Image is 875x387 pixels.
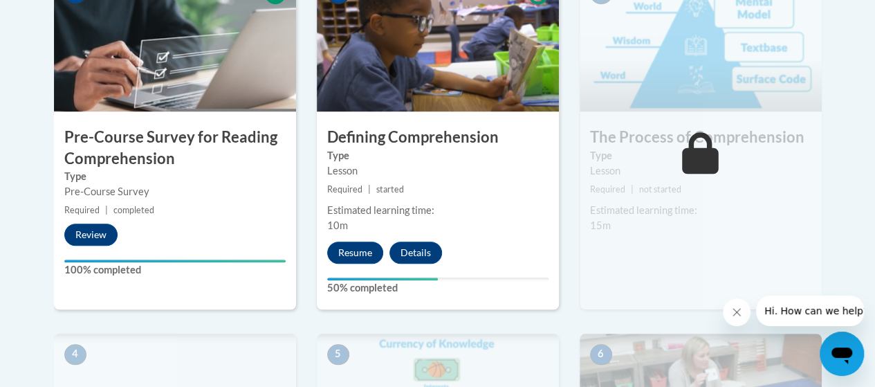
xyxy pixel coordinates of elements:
h3: The Process of Comprehension [580,127,822,148]
h3: Defining Comprehension [317,127,559,148]
iframe: Button to launch messaging window [820,332,864,376]
span: | [105,205,108,215]
span: not started [639,184,681,195]
iframe: Close message [723,298,750,326]
button: Details [389,242,442,264]
span: started [376,184,404,195]
span: 15m [590,219,611,231]
div: Your progress [64,260,286,262]
span: Required [590,184,625,195]
div: Your progress [327,278,438,280]
label: Type [64,169,286,184]
label: Type [327,148,549,163]
iframe: Message from company [756,296,864,326]
span: | [631,184,634,195]
span: | [368,184,371,195]
div: Pre-Course Survey [64,184,286,199]
span: 4 [64,344,86,365]
div: Estimated learning time: [590,203,811,218]
button: Review [64,224,118,246]
div: Lesson [590,163,811,179]
span: 10m [327,219,348,231]
span: 5 [327,344,349,365]
label: 100% completed [64,262,286,278]
label: Type [590,148,811,163]
span: Required [64,205,100,215]
span: completed [113,205,154,215]
span: Hi. How can we help? [8,10,112,21]
h3: Pre-Course Survey for Reading Comprehension [54,127,296,170]
span: Required [327,184,362,195]
span: 6 [590,344,612,365]
div: Estimated learning time: [327,203,549,218]
div: Lesson [327,163,549,179]
button: Resume [327,242,383,264]
label: 50% completed [327,280,549,296]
